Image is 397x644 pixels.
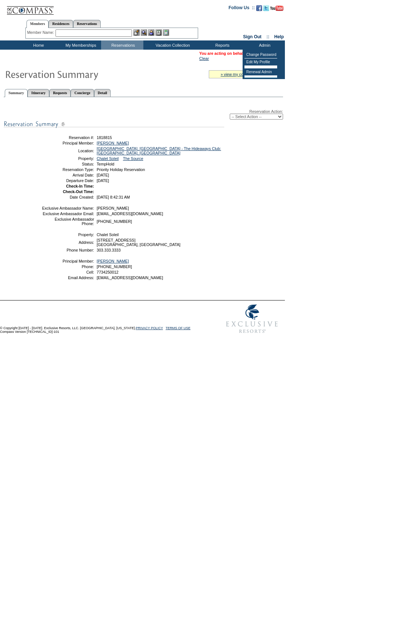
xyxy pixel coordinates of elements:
a: PRIVACY POLICY [136,326,163,330]
span: 7734250012 [97,270,118,274]
img: Reservaton Summary [5,67,152,81]
a: [GEOGRAPHIC_DATA], [GEOGRAPHIC_DATA] - The Hideaways Club: [GEOGRAPHIC_DATA], [GEOGRAPHIC_DATA] [97,146,221,155]
img: Become our fan on Facebook [256,5,262,11]
a: » view my contract utilization [221,72,271,77]
img: Follow us on Twitter [263,5,269,11]
td: Reservation Type: [42,167,94,172]
a: Follow us on Twitter [263,7,269,12]
a: Itinerary [28,89,49,97]
a: Summary [5,89,28,97]
span: 1818815 [97,135,112,140]
a: Detail [94,89,111,97]
td: Arrival Date: [42,173,94,177]
a: Residences [49,20,73,28]
div: Member Name: [27,29,56,36]
a: Reservations [73,20,101,28]
td: Phone: [42,264,94,269]
a: Clear [199,56,209,61]
a: Become our fan on Facebook [256,7,262,12]
img: Impersonate [148,29,154,36]
img: b_calculator.gif [163,29,169,36]
span: :: [267,34,269,39]
img: Subscribe to our YouTube Channel [270,6,283,11]
img: b_edit.gif [133,29,140,36]
a: Chalet Soleil [97,156,119,161]
td: Change Password [244,51,277,58]
td: Exclusive Ambassador Email: [42,211,94,216]
td: Status: [42,162,94,166]
img: Exclusive Resorts [219,300,285,337]
img: subTtlResSummary.gif [4,120,224,129]
td: Property: [42,156,94,161]
span: [PERSON_NAME] [97,206,129,210]
td: Email Address: [42,275,94,280]
div: Reservation Action: [4,109,283,120]
td: Renewal Admin [244,68,277,76]
span: [STREET_ADDRESS] [GEOGRAPHIC_DATA], [GEOGRAPHIC_DATA] [97,238,180,247]
strong: Check-In Time: [66,184,94,188]
img: Reservations [155,29,162,36]
span: 303.333.3333 [97,248,121,252]
td: Exclusive Ambassador Name: [42,206,94,210]
a: The Source [123,156,143,161]
a: [PERSON_NAME] [97,141,129,145]
td: Follow Us :: [229,4,255,13]
td: Property: [42,232,94,237]
span: [PHONE_NUMBER] [97,219,132,224]
td: My Memberships [59,40,101,50]
td: Reservations [101,40,143,50]
td: Reservation #: [42,135,94,140]
td: Exclusive Ambassador Phone: [42,217,94,226]
span: TempHold [97,162,114,166]
a: Concierge [71,89,94,97]
a: TERMS OF USE [166,326,191,330]
span: Chalet Soleil [97,232,119,237]
td: Home [17,40,59,50]
td: Edit My Profile [244,58,277,66]
a: [PERSON_NAME] [97,259,129,263]
a: Subscribe to our YouTube Channel [270,7,283,12]
span: [EMAIL_ADDRESS][DOMAIN_NAME] [97,275,163,280]
a: Help [274,34,284,39]
td: Reports [200,40,243,50]
a: Members [26,20,49,28]
td: Cell: [42,270,94,274]
td: Departure Date: [42,178,94,183]
td: Principal Member: [42,259,94,263]
span: [PHONE_NUMBER] [97,264,132,269]
td: Location: [42,146,94,155]
img: View [141,29,147,36]
td: Vacation Collection [143,40,200,50]
span: You are acting on behalf of: [199,51,283,56]
td: Principal Member: [42,141,94,145]
span: [DATE] [97,173,109,177]
td: Address: [42,238,94,247]
td: Date Created: [42,195,94,199]
span: [DATE] 8:42:31 AM [97,195,130,199]
strong: Check-Out Time: [63,189,94,194]
span: [EMAIL_ADDRESS][DOMAIN_NAME] [97,211,163,216]
span: Priority Holiday Reservation [97,167,145,172]
span: [DATE] [97,178,109,183]
a: Requests [49,89,71,97]
td: Phone Number: [42,248,94,252]
a: Sign Out [243,34,261,39]
td: Admin [243,40,285,50]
